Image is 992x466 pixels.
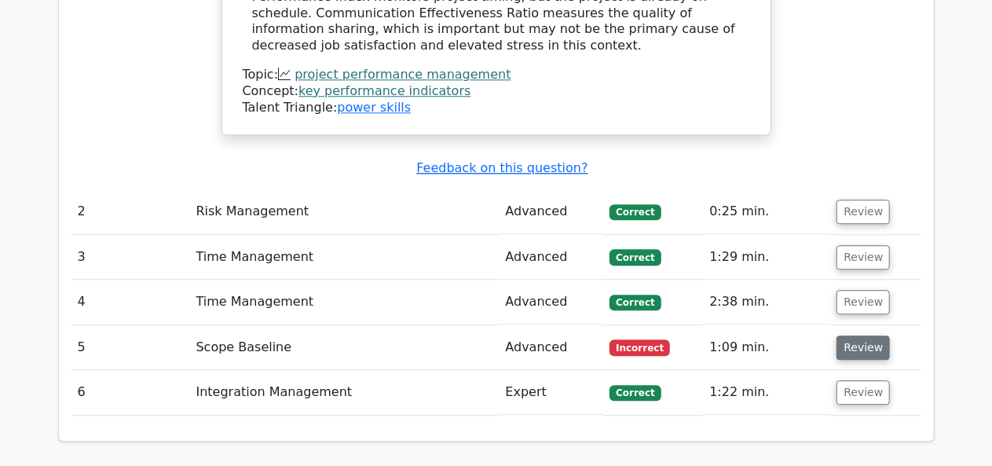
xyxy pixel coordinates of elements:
[295,67,511,82] a: project performance management
[703,189,830,234] td: 0:25 min.
[71,235,190,280] td: 3
[190,370,500,415] td: Integration Management
[499,370,603,415] td: Expert
[609,295,661,310] span: Correct
[298,83,470,98] a: key performance indicators
[499,280,603,325] td: Advanced
[836,200,890,224] button: Review
[609,249,661,265] span: Correct
[71,189,190,234] td: 2
[703,235,830,280] td: 1:29 min.
[609,204,661,220] span: Correct
[609,385,661,401] span: Correct
[243,67,750,83] div: Topic:
[71,370,190,415] td: 6
[416,160,588,175] a: Feedback on this question?
[190,235,500,280] td: Time Management
[190,189,500,234] td: Risk Management
[337,100,411,115] a: power skills
[703,325,830,370] td: 1:09 min.
[243,67,750,116] div: Talent Triangle:
[703,370,830,415] td: 1:22 min.
[836,380,890,405] button: Review
[703,280,830,325] td: 2:38 min.
[190,280,500,325] td: Time Management
[499,235,603,280] td: Advanced
[71,325,190,370] td: 5
[836,290,890,314] button: Review
[609,339,670,355] span: Incorrect
[499,189,603,234] td: Advanced
[499,325,603,370] td: Advanced
[243,83,750,100] div: Concept:
[71,280,190,325] td: 4
[190,325,500,370] td: Scope Baseline
[836,336,890,360] button: Review
[836,245,890,270] button: Review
